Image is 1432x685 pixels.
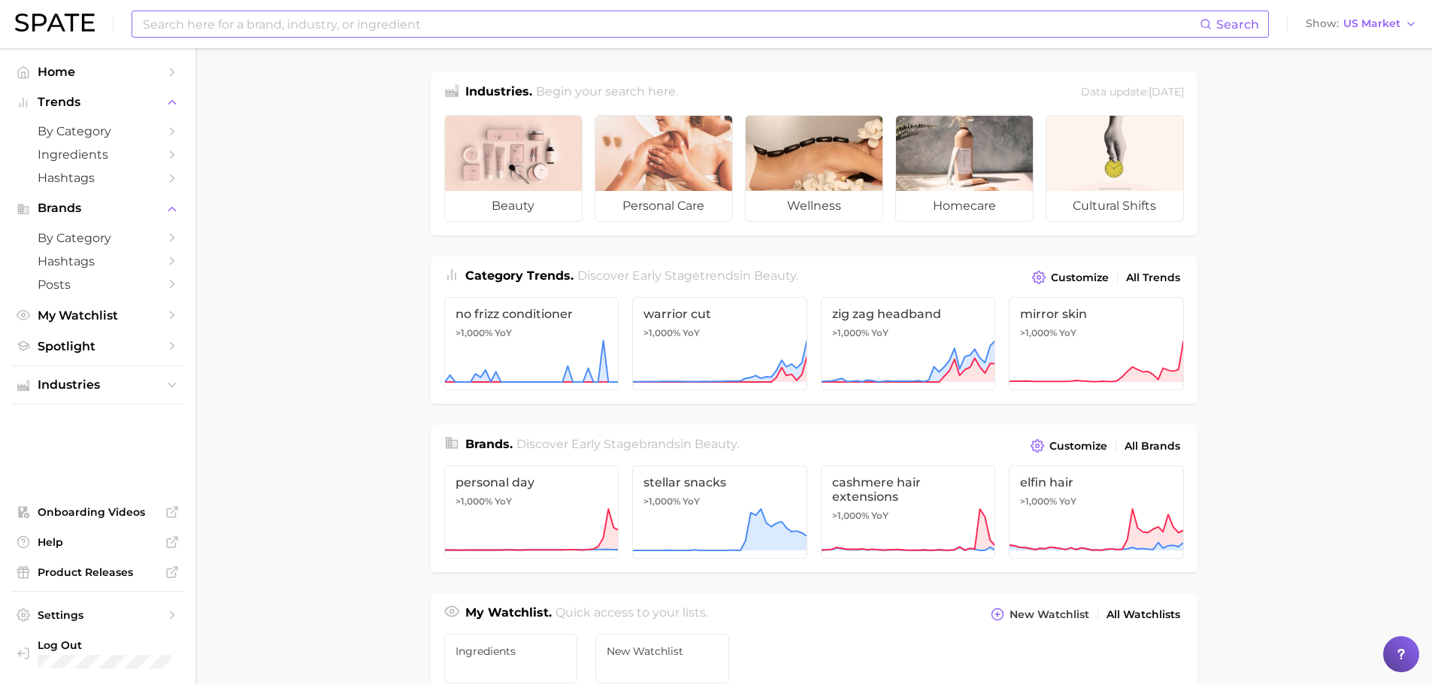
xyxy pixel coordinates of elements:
button: Customize [1028,267,1112,288]
button: Industries [12,374,183,396]
button: New Watchlist [987,604,1092,625]
a: personal care [595,115,733,222]
span: cultural shifts [1046,191,1183,221]
span: Brands . [465,437,513,451]
a: All Watchlists [1103,605,1184,625]
span: homecare [896,191,1033,221]
span: All Brands [1125,440,1180,453]
span: Customize [1049,440,1107,453]
h2: Begin your search here. [536,83,678,103]
span: US Market [1343,20,1400,28]
span: zig zag headband [832,307,985,321]
a: Hashtags [12,250,183,273]
span: Industries [38,378,158,392]
a: mirror skin>1,000% YoY [1009,297,1184,390]
span: beauty [445,191,582,221]
span: >1,000% [643,496,680,507]
span: warrior cut [643,307,796,321]
button: Trends [12,91,183,114]
span: >1,000% [832,327,869,338]
span: My Watchlist [38,308,158,323]
h2: Quick access to your lists. [556,604,708,625]
a: warrior cut>1,000% YoY [632,297,807,390]
a: Onboarding Videos [12,501,183,523]
span: YoY [871,510,889,522]
span: YoY [495,496,512,508]
span: by Category [38,124,158,138]
a: stellar snacks>1,000% YoY [632,465,807,559]
button: ShowUS Market [1302,14,1421,34]
button: Customize [1027,435,1110,456]
a: Product Releases [12,561,183,583]
span: personal care [595,191,732,221]
span: Onboarding Videos [38,505,158,519]
span: YoY [1059,327,1076,339]
a: ingredients [444,634,578,683]
span: >1,000% [643,327,680,338]
a: no frizz conditioner>1,000% YoY [444,297,619,390]
span: mirror skin [1020,307,1173,321]
span: YoY [1059,496,1076,508]
span: Spotlight [38,339,158,353]
span: Brands [38,202,158,215]
a: zig zag headband>1,000% YoY [821,297,996,390]
span: Discover Early Stage trends in . [577,268,798,283]
a: wellness [745,115,883,222]
span: >1,000% [1020,496,1057,507]
a: cultural shifts [1046,115,1184,222]
span: Help [38,535,158,549]
span: cashmere hair extensions [832,475,985,504]
span: Product Releases [38,565,158,579]
span: elfin hair [1020,475,1173,490]
span: YoY [683,327,700,339]
a: Spotlight [12,335,183,358]
span: Settings [38,608,158,622]
span: Log Out [38,638,191,652]
a: homecare [895,115,1034,222]
a: Help [12,531,183,553]
span: stellar snacks [643,475,796,490]
span: beauty [754,268,796,283]
span: Category Trends . [465,268,574,283]
img: SPATE [15,14,95,32]
span: Trends [38,95,158,109]
span: New Watchlist [1010,608,1089,621]
span: beauty [695,437,737,451]
span: >1,000% [456,327,492,338]
span: Discover Early Stage brands in . [516,437,739,451]
span: Search [1216,17,1259,32]
a: All Trends [1122,268,1184,288]
div: Data update: [DATE] [1081,83,1184,103]
span: Customize [1051,271,1109,284]
button: Brands [12,197,183,220]
a: Log out. Currently logged in with e-mail anna.katsnelson@mane.com. [12,634,183,673]
a: All Brands [1121,436,1184,456]
span: YoY [683,496,700,508]
span: >1,000% [832,510,869,521]
span: Hashtags [38,171,158,185]
a: elfin hair>1,000% YoY [1009,465,1184,559]
a: beauty [444,115,583,222]
span: All Watchlists [1107,608,1180,621]
span: Posts [38,277,158,292]
a: personal day>1,000% YoY [444,465,619,559]
span: YoY [871,327,889,339]
a: Home [12,60,183,83]
a: by Category [12,120,183,143]
a: Hashtags [12,166,183,189]
span: >1,000% [456,496,492,507]
a: Ingredients [12,143,183,166]
span: Home [38,65,158,79]
span: YoY [495,327,512,339]
span: wellness [746,191,883,221]
a: New Watchlist [595,634,729,683]
span: All Trends [1126,271,1180,284]
a: Posts [12,273,183,296]
h1: My Watchlist. [465,604,552,625]
a: cashmere hair extensions>1,000% YoY [821,465,996,559]
a: by Category [12,226,183,250]
span: Show [1306,20,1339,28]
h1: Industries. [465,83,532,103]
a: Settings [12,604,183,626]
span: ingredients [456,645,567,657]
